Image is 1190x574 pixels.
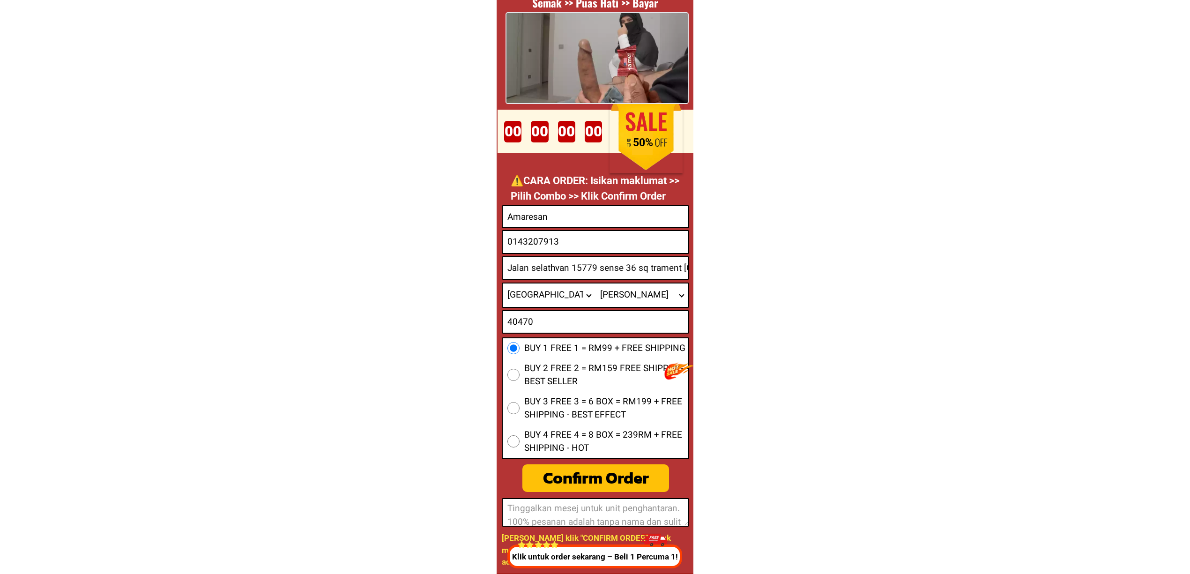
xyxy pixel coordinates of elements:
[522,466,669,491] div: Confirm Order
[507,342,520,354] input: BUY 1 FREE 1 = RM99 + FREE SHIPPING
[595,283,688,307] select: Select district
[502,532,687,568] h1: [PERSON_NAME] klik "CONFIRM ORDER" untuk mengesahkan pesanan anda. 100% pesanan adalah tanpa nama...
[503,311,688,333] input: Input text_input_1
[507,369,520,381] input: BUY 2 FREE 2 = RM159 FREE SHIPPING - BEST SELLER
[619,136,667,149] h1: 50%
[507,402,520,414] input: BUY 3 FREE 3 = 6 BOX = RM199 + FREE SHIPPING - BEST EFFECT
[511,173,684,204] p: ⚠️️CARA ORDER: Isikan maklumat >> Pilih Combo >> Klik Confirm Order
[507,435,520,447] input: BUY 4 FREE 4 = 8 BOX = 239RM + FREE SHIPPING - HOT
[503,257,688,279] input: Input address
[503,283,595,307] select: Select province
[503,231,688,253] input: Input phone_number
[505,551,685,563] p: Klik untuk order sekarang – Beli 1 Percuma 1!
[524,395,688,422] span: BUY 3 FREE 3 = 6 BOX = RM199 + FREE SHIPPING - BEST EFFECT
[503,206,688,227] input: Input full_name
[524,362,688,388] span: BUY 2 FREE 2 = RM159 FREE SHIPPING - BEST SELLER
[531,104,678,145] h1: ORDER DITO
[524,342,685,355] span: BUY 1 FREE 1 = RM99 + FREE SHIPPING
[524,428,688,455] span: BUY 4 FREE 4 = 8 BOX = 239RM + FREE SHIPPING - HOT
